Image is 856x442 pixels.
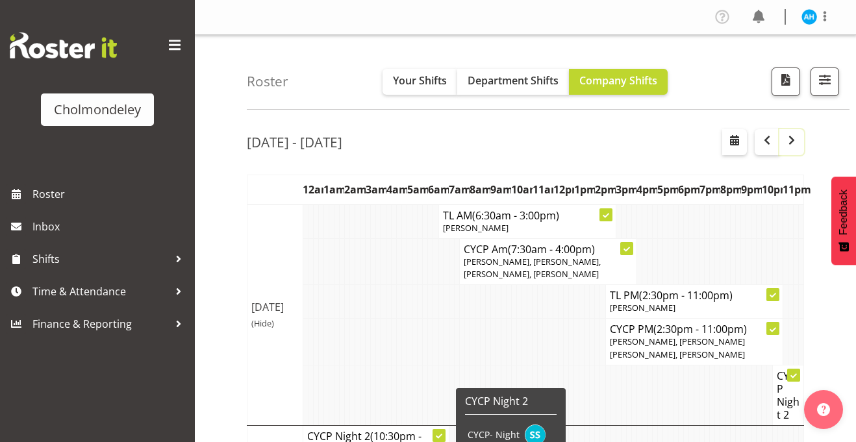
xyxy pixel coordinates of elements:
button: Feedback - Show survey [831,177,856,265]
th: 9am [490,175,511,204]
button: Company Shifts [569,69,668,95]
th: 6am [428,175,449,204]
span: (6:30am - 3:00pm) [472,208,559,223]
h4: CYCP Am [464,243,633,256]
span: [PERSON_NAME] [610,302,675,313]
th: 1pm [574,175,595,204]
th: 4am [386,175,407,204]
span: (Hide) [251,317,274,329]
div: Cholmondeley [54,100,141,119]
th: 7am [449,175,470,204]
span: [PERSON_NAME] [443,222,509,234]
span: Department Shifts [468,73,559,88]
span: Feedback [838,190,850,235]
th: 11pm [783,175,803,204]
span: [PERSON_NAME], [PERSON_NAME], [PERSON_NAME], [PERSON_NAME] [464,256,601,280]
th: 7pm [699,175,720,204]
h2: [DATE] - [DATE] [247,134,342,151]
button: Department Shifts [457,69,569,95]
h4: CYCP Night 2 [777,369,800,421]
span: (2:30pm - 11:00pm) [653,322,747,336]
button: Filter Shifts [811,68,839,96]
button: Your Shifts [383,69,457,95]
th: 10pm [762,175,783,204]
img: help-xxl-2.png [817,403,830,416]
th: 2pm [595,175,616,204]
button: Select a specific date within the roster. [722,129,747,155]
span: Shifts [32,249,169,269]
h4: TL PM [610,289,779,302]
th: 10am [511,175,532,204]
th: 8pm [720,175,741,204]
th: 6pm [678,175,699,204]
span: Finance & Reporting [32,314,169,334]
th: 3pm [616,175,636,204]
h6: CYCP Night 2 [465,395,557,408]
span: Inbox [32,217,188,236]
th: 2am [344,175,365,204]
h4: CYCP PM [610,323,779,336]
span: (2:30pm - 11:00pm) [639,288,733,302]
td: [DATE] [247,204,303,426]
img: Rosterit website logo [10,32,117,58]
th: 12pm [553,175,574,204]
th: 3am [366,175,386,204]
span: Time & Attendance [32,282,169,301]
th: 1am [323,175,344,204]
button: Download a PDF of the roster according to the set date range. [772,68,800,96]
img: alexzarn-harmer11855.jpg [801,9,817,25]
span: [PERSON_NAME], [PERSON_NAME] [PERSON_NAME], [PERSON_NAME] [610,336,745,360]
span: Your Shifts [393,73,447,88]
th: 5pm [657,175,678,204]
th: 9pm [741,175,762,204]
h4: TL AM [443,209,612,222]
span: (7:30am - 4:00pm) [508,242,595,256]
th: 11am [533,175,553,204]
th: 12am [303,175,323,204]
span: Company Shifts [579,73,657,88]
h4: Roster [247,74,288,89]
th: 5am [407,175,428,204]
th: 8am [470,175,490,204]
th: 4pm [636,175,657,204]
span: Roster [32,184,188,204]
